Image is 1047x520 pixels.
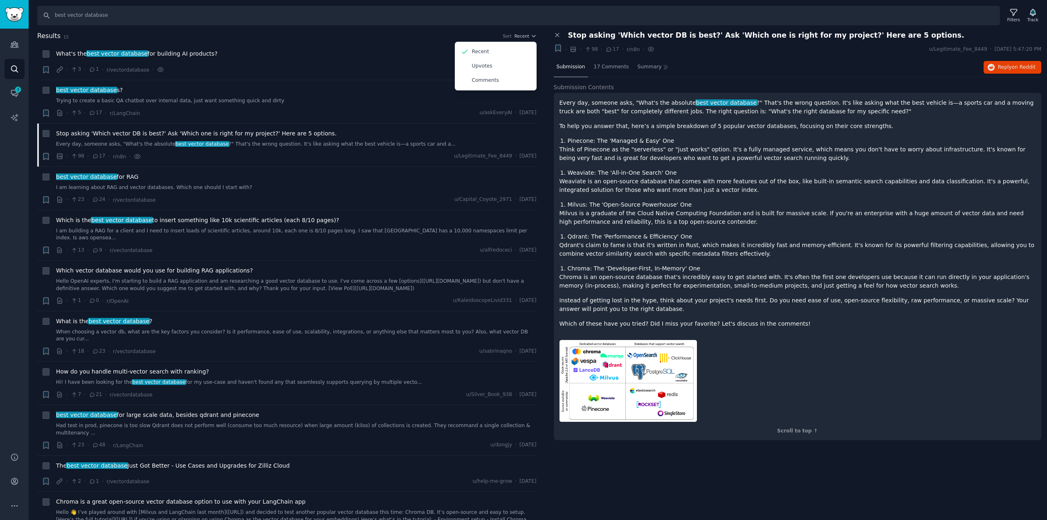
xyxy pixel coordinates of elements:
span: · [105,109,107,117]
span: u/Silver_Book_938 [466,391,512,398]
span: u/Capital_Coyote_2971 [454,196,512,203]
span: best vector database [695,99,757,106]
span: 17 [89,109,102,117]
span: [DATE] [519,441,536,449]
span: [DATE] [519,297,536,304]
span: · [84,65,85,74]
div: Track [1027,17,1038,23]
span: [DATE] [519,348,536,355]
span: r/OpenAI [106,298,128,304]
span: · [108,152,110,161]
span: [DATE] [519,109,536,117]
span: · [87,152,89,161]
span: 17 Comments [594,63,629,71]
span: [DATE] [519,196,536,203]
span: r/vectordatabase [113,197,156,203]
span: 23 [71,441,84,449]
span: · [66,441,68,450]
a: Hi! I have been looking for thebest vector databasefor my use-case and haven't found any that sea... [56,379,537,386]
span: u/alfredoceci [480,247,512,254]
span: What is the ? [56,317,153,326]
a: Hello OpenAI experts, I'm starting to build a RAG application and am researching a good vector da... [56,278,537,292]
span: r/vectordatabase [113,349,156,354]
span: · [515,348,517,355]
span: 21 [89,391,102,398]
span: · [152,65,154,74]
span: Reply [998,64,1036,71]
span: · [515,391,517,398]
a: Every day, someone asks, "What's the absolutebest vector database?" That's the wrong question. It... [56,141,537,148]
a: When choosing a vector db, what are the key factors you consider? Is it performance, ease of use,... [56,329,537,343]
span: 17 [92,153,106,160]
span: Recent [515,33,529,39]
span: r/vectordatabase [106,479,149,484]
span: · [66,477,68,486]
a: How do you handle multi-vector search with ranking? [56,367,209,376]
span: s? [56,86,123,95]
li: Milvus: The 'Open-Source Powerhouse' One [568,200,1036,209]
span: best vector database [88,318,150,324]
span: [DATE] [519,153,536,160]
span: [DATE] [519,391,536,398]
p: Chroma is an open-source database that's incredibly easy to get started with. It's often the firs... [559,273,1036,290]
a: Chroma is a great open-source vector database option to use with your LangChain app [56,497,306,506]
span: · [515,196,517,203]
span: · [102,477,103,486]
p: Weaviate is an open-source database that comes with more features out of the box, like built-in s... [559,177,1036,194]
li: Qdrant: The 'Performance & Efficiency' One [568,232,1036,241]
span: · [515,109,517,117]
span: 1 [89,478,99,485]
p: Upvotes [472,63,492,70]
span: What's the for building AI products? [56,50,218,58]
span: · [515,247,517,254]
span: · [105,390,107,399]
a: Stop asking 'Which vector DB is best?' Ask 'Which one is right for my project?' Here are 5 options. [56,129,337,138]
a: I am learning about RAG and vector databases. Which one should I start with? [56,184,537,191]
span: · [66,152,68,161]
span: 7 [71,391,81,398]
span: u/help-me-grow [472,478,512,485]
span: 18 [71,348,84,355]
span: 17 [605,46,619,53]
span: 23 [71,196,84,203]
span: best vector database [132,379,186,385]
span: 23 [92,348,106,355]
span: 98 [584,46,598,53]
span: r/vectordatabase [106,67,149,73]
p: Milvus is a graduate of the Cloud Native Computing Foundation and is built for massive scale. If ... [559,209,1036,226]
span: best vector database [55,87,117,93]
span: best vector database [91,217,153,223]
div: Scroll to top ↑ [559,428,1036,435]
span: · [105,246,107,254]
span: · [87,196,89,204]
a: best vector databases? [56,86,123,95]
span: r/n8n [627,47,640,52]
span: 1 [71,297,81,304]
p: Think of Pinecone as the "serverless" or "just works" option. It's a fully managed service, which... [559,145,1036,162]
button: Replyon Reddit [984,61,1041,74]
span: · [66,109,68,117]
a: 3 [4,83,25,103]
a: best vector databasefor large scale data, besides qdrant and pinecone [56,411,259,419]
span: 15 [63,34,69,39]
span: Which is the to insert something like 10k scientific articles (each 8/10 pages)? [56,216,339,225]
span: r/LangChain [113,443,143,448]
p: Instead of getting lost in the hype, think about your project's needs first. Do you need ease of ... [559,296,1036,313]
span: r/LangChain [110,110,140,116]
span: u/KaleidoscopeLivid331 [453,297,512,304]
span: Stop asking 'Which vector DB is best?' Ask 'Which one is right for my project?' Here are 5 options. [568,31,964,40]
a: Had test in prod, pinecone is too slow Qdrant does not perform well (consume too much resource) w... [56,422,537,437]
span: · [108,196,110,204]
p: Which of these have you tried? Did I miss your favorite? Let's discuss in the comments! [559,320,1036,328]
span: · [66,246,68,254]
span: u/Legitimate_Fee_8449 [929,46,987,53]
span: 9 [92,247,102,254]
span: · [66,390,68,399]
span: · [84,477,85,486]
a: What's thebest vector databasefor building AI products? [56,50,218,58]
span: · [622,45,624,54]
img: GummySearch logo [5,7,24,22]
span: · [84,109,85,117]
span: 5 [71,109,81,117]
